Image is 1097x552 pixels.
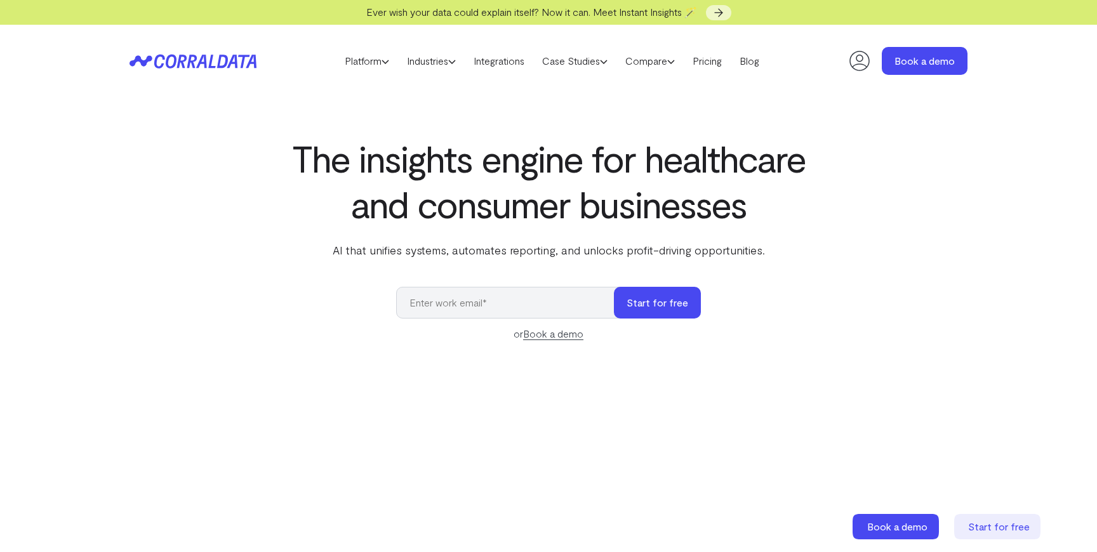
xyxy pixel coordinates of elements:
[867,520,927,532] span: Book a demo
[396,326,701,341] div: or
[731,51,768,70] a: Blog
[684,51,731,70] a: Pricing
[616,51,684,70] a: Compare
[954,514,1043,539] a: Start for free
[366,6,697,18] span: Ever wish your data could explain itself? Now it can. Meet Instant Insights 🪄
[853,514,941,539] a: Book a demo
[968,520,1030,532] span: Start for free
[614,287,701,319] button: Start for free
[533,51,616,70] a: Case Studies
[465,51,533,70] a: Integrations
[398,51,465,70] a: Industries
[882,47,967,75] a: Book a demo
[289,135,808,227] h1: The insights engine for healthcare and consumer businesses
[289,242,808,258] p: AI that unifies systems, automates reporting, and unlocks profit-driving opportunities.
[523,327,583,340] a: Book a demo
[336,51,398,70] a: Platform
[396,287,627,319] input: Enter work email*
